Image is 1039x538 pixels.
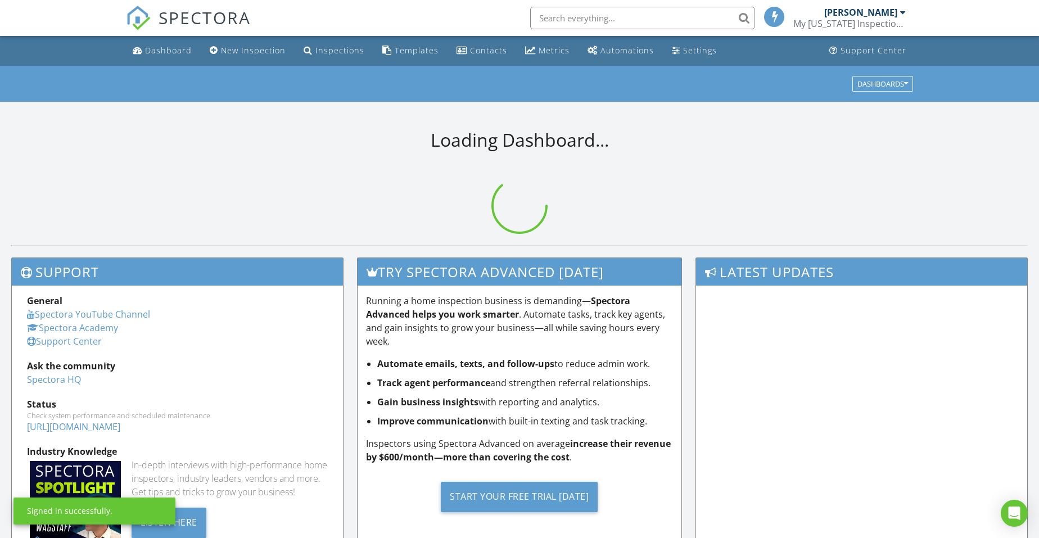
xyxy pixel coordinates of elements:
div: Inspections [315,45,364,56]
a: Support Center [825,40,911,61]
div: Dashboard [145,45,192,56]
div: Metrics [539,45,570,56]
p: Running a home inspection business is demanding— . Automate tasks, track key agents, and gain ins... [366,294,674,348]
div: Contacts [470,45,507,56]
a: Templates [378,40,443,61]
div: In-depth interviews with high-performance home inspectors, industry leaders, vendors and more. Ge... [132,458,327,499]
a: Spectora Academy [27,322,118,334]
li: with reporting and analytics. [377,395,674,409]
div: Start Your Free Trial [DATE] [441,482,598,512]
div: Settings [683,45,717,56]
button: Dashboards [852,76,913,92]
a: Listen Here [132,516,206,528]
div: My Florida Inspections & Construction [793,18,906,29]
div: Ask the community [27,359,328,373]
a: Settings [667,40,721,61]
div: Industry Knowledge [27,445,328,458]
a: Dashboard [128,40,196,61]
a: Spectora YouTube Channel [27,308,150,320]
a: [URL][DOMAIN_NAME] [27,421,120,433]
div: New Inspection [221,45,286,56]
div: Support Center [841,45,906,56]
h3: Try spectora advanced [DATE] [358,258,682,286]
div: Automations [600,45,654,56]
div: Signed in successfully. [27,505,112,517]
a: Support Center [27,335,102,347]
div: Status [27,397,328,411]
strong: General [27,295,62,307]
a: Inspections [299,40,369,61]
h3: Latest Updates [696,258,1027,286]
a: New Inspection [205,40,290,61]
a: Spectora HQ [27,373,81,386]
li: to reduce admin work. [377,357,674,370]
a: Contacts [452,40,512,61]
div: [PERSON_NAME] [824,7,897,18]
a: SPECTORA [126,15,251,39]
div: Check system performance and scheduled maintenance. [27,411,328,420]
strong: Gain business insights [377,396,478,408]
strong: Improve communication [377,415,489,427]
input: Search everything... [530,7,755,29]
li: and strengthen referral relationships. [377,376,674,390]
img: The Best Home Inspection Software - Spectora [126,6,151,30]
strong: Track agent performance [377,377,490,389]
p: Inspectors using Spectora Advanced on average . [366,437,674,464]
a: Automations (Basic) [583,40,658,61]
div: Open Intercom Messenger [1001,500,1028,527]
strong: Spectora Advanced helps you work smarter [366,295,630,320]
li: with built-in texting and task tracking. [377,414,674,428]
strong: increase their revenue by $600/month—more than covering the cost [366,437,671,463]
strong: Automate emails, texts, and follow-ups [377,358,554,370]
div: Templates [395,45,439,56]
div: Dashboards [857,80,908,88]
a: Start Your Free Trial [DATE] [366,473,674,521]
span: SPECTORA [159,6,251,29]
h3: Support [12,258,343,286]
a: Metrics [521,40,574,61]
